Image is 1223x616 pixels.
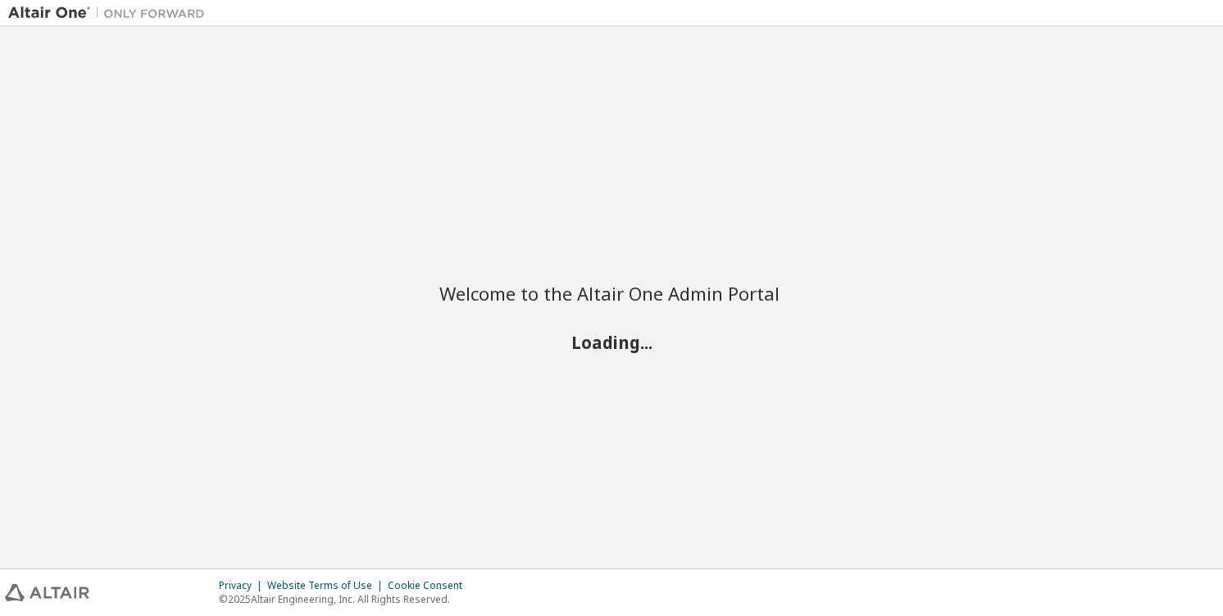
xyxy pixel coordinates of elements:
[439,282,784,305] h2: Welcome to the Altair One Admin Portal
[439,332,784,353] h2: Loading...
[267,579,388,592] div: Website Terms of Use
[219,592,472,606] p: © 2025 Altair Engineering, Inc. All Rights Reserved.
[5,584,89,601] img: altair_logo.svg
[388,579,472,592] div: Cookie Consent
[219,579,267,592] div: Privacy
[8,5,213,21] img: Altair One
